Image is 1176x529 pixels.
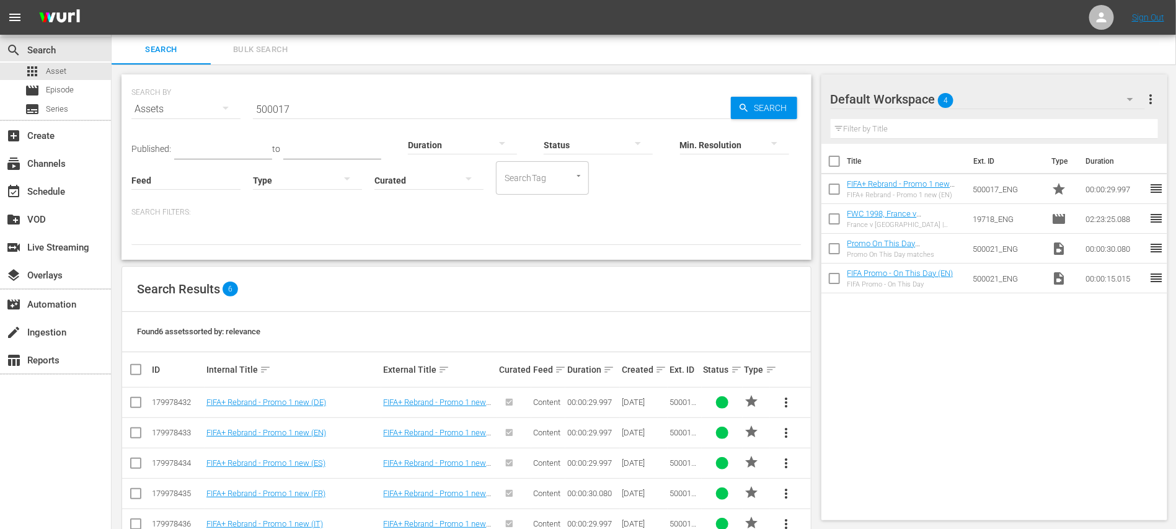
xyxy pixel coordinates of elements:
[1132,12,1164,22] a: Sign Out
[1143,84,1158,114] button: more_vert
[655,364,666,375] span: sort
[46,65,66,78] span: Asset
[272,144,280,154] span: to
[567,428,618,437] div: 00:00:29.997
[152,458,203,468] div: 179978434
[25,64,40,79] span: Asset
[567,458,618,468] div: 00:00:29.997
[131,144,171,154] span: Published:
[567,489,618,498] div: 00:00:30.080
[968,204,1046,234] td: 19718_ENG
[847,269,953,278] a: FIFA Promo - On This Day (EN)
[567,519,618,528] div: 00:00:29.997
[206,519,323,528] a: FIFA+ Rebrand - Promo 1 new (IT)
[223,282,238,296] span: 6
[1149,241,1164,256] span: reorder
[152,489,203,498] div: 179978435
[6,156,21,171] span: Channels
[533,489,560,498] span: Content
[567,398,618,407] div: 00:00:29.997
[1149,211,1164,226] span: reorder
[847,179,955,198] a: FIFA+ Rebrand - Promo 1 new (EN)
[6,212,21,227] span: VOD
[745,394,759,409] span: PROMO
[1143,92,1158,107] span: more_vert
[533,362,564,377] div: Feed
[1081,174,1149,204] td: 00:00:29.997
[573,170,585,182] button: Open
[1078,144,1152,179] th: Duration
[30,3,89,32] img: ans4CAIJ8jUAAAAAAAAAAAAAAAAAAAAAAAAgQb4GAAAAAAAAAAAAAAAAAAAAAAAAJMjXAAAAAAAAAAAAAAAAAAAAAAAAgAT5G...
[772,388,802,417] button: more_vert
[206,398,326,407] a: FIFA+ Rebrand - Promo 1 new (DE)
[533,398,560,407] span: Content
[1081,204,1149,234] td: 02:23:25.088
[1149,181,1164,196] span: reorder
[831,82,1146,117] div: Default Workspace
[779,395,794,410] span: more_vert
[6,240,21,255] span: Live Streaming
[6,184,21,199] span: Schedule
[6,128,21,143] span: Create
[383,458,491,477] a: FIFA+ Rebrand - Promo 1 new (ES)
[25,83,40,98] span: Episode
[119,43,203,57] span: Search
[131,207,802,218] p: Search Filters:
[766,364,777,375] span: sort
[152,365,203,375] div: ID
[745,424,759,439] span: PROMO
[6,353,21,368] span: Reports
[966,144,1045,179] th: Ext. ID
[779,456,794,471] span: more_vert
[847,191,963,199] div: FIFA+ Rebrand - Promo 1 new (EN)
[499,365,529,375] div: Curated
[1081,264,1149,293] td: 00:00:15.015
[731,97,797,119] button: Search
[670,458,699,477] span: 500017_ES
[938,87,953,113] span: 4
[745,485,759,500] span: PROMO
[206,428,326,437] a: FIFA+ Rebrand - Promo 1 new (EN)
[1051,182,1066,197] span: Promo
[260,364,271,375] span: sort
[46,84,74,96] span: Episode
[555,364,566,375] span: sort
[772,479,802,509] button: more_vert
[622,398,666,407] div: [DATE]
[968,174,1046,204] td: 500017_ENG
[533,428,560,437] span: Content
[670,489,699,507] span: 500017_FR
[1051,211,1066,226] span: Episode
[847,221,963,229] div: France v [GEOGRAPHIC_DATA] | Round of 16 | 1998 FIFA World Cup France™ | Full Match Replay
[6,43,21,58] span: Search
[968,264,1046,293] td: 500021_ENG
[745,455,759,469] span: PROMO
[847,280,953,288] div: FIFA Promo - On This Day
[7,10,22,25] span: menu
[137,282,220,296] span: Search Results
[670,365,700,375] div: Ext. ID
[603,364,614,375] span: sort
[847,251,963,259] div: Promo On This Day matches
[152,519,203,528] div: 179978436
[137,327,260,336] span: Found 6 assets sorted by: relevance
[670,398,699,416] span: 500017_DE
[218,43,303,57] span: Bulk Search
[704,362,741,377] div: Status
[383,362,495,377] div: External Title
[6,268,21,283] span: Overlays
[772,418,802,448] button: more_vert
[622,428,666,437] div: [DATE]
[847,144,966,179] th: Title
[968,234,1046,264] td: 500021_ENG
[847,239,921,257] a: Promo On This Day matches(EN)
[731,364,742,375] span: sort
[567,362,618,377] div: Duration
[152,428,203,437] div: 179978433
[438,364,449,375] span: sort
[383,398,491,416] a: FIFA+ Rebrand - Promo 1 new (DE)
[1149,270,1164,285] span: reorder
[622,362,666,377] div: Created
[6,325,21,340] span: Ingestion
[383,489,491,507] a: FIFA+ Rebrand - Promo 1 new (FR)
